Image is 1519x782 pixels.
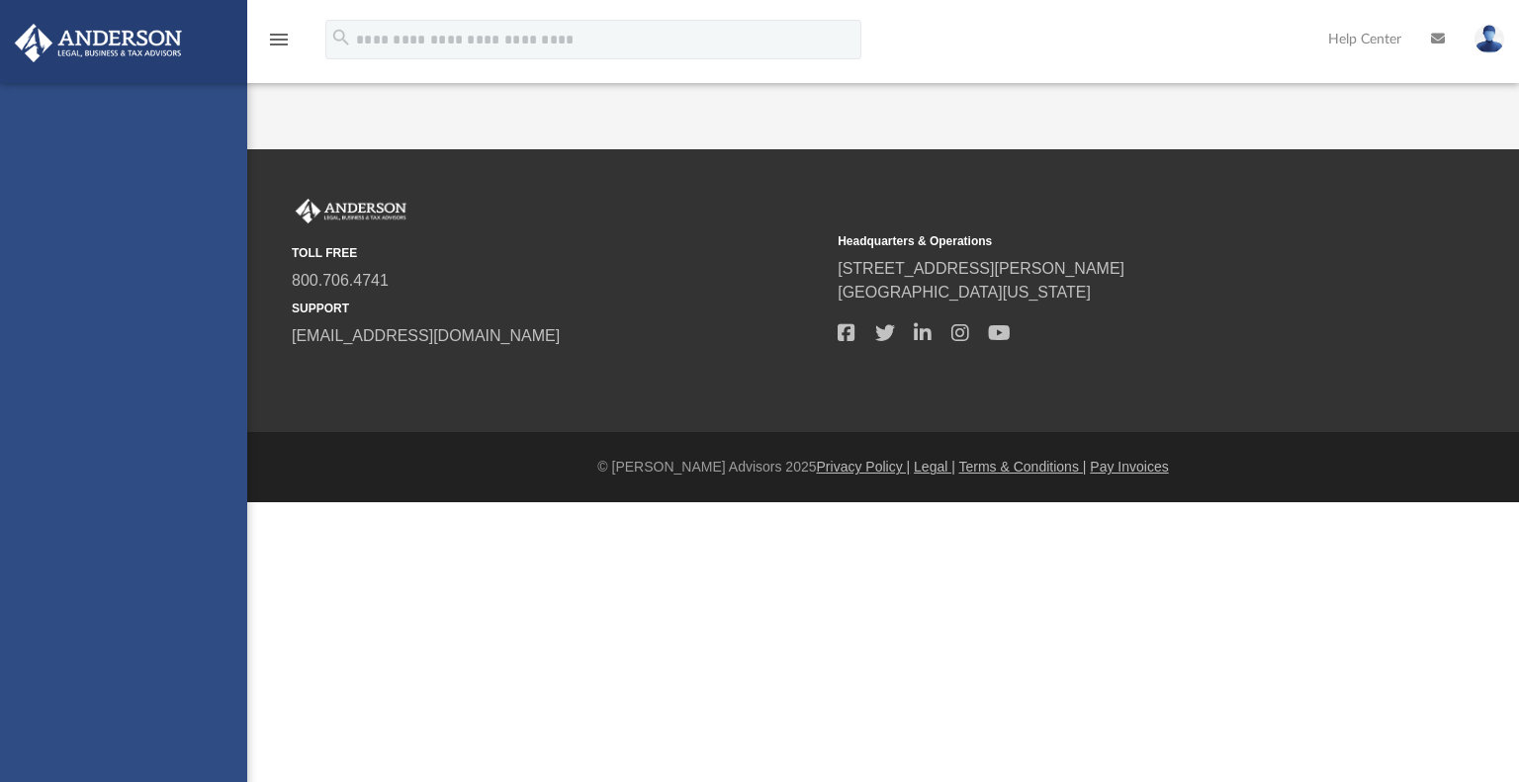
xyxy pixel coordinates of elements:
div: © [PERSON_NAME] Advisors 2025 [247,457,1519,478]
a: Terms & Conditions | [959,459,1087,475]
a: [STREET_ADDRESS][PERSON_NAME] [838,260,1124,277]
img: User Pic [1474,25,1504,53]
i: menu [267,28,291,51]
small: SUPPORT [292,300,824,317]
a: Legal | [914,459,955,475]
small: TOLL FREE [292,244,824,262]
a: Pay Invoices [1090,459,1168,475]
small: Headquarters & Operations [838,232,1370,250]
a: menu [267,38,291,51]
a: [EMAIL_ADDRESS][DOMAIN_NAME] [292,327,560,344]
img: Anderson Advisors Platinum Portal [9,24,188,62]
a: Privacy Policy | [817,459,911,475]
i: search [330,27,352,48]
a: 800.706.4741 [292,272,389,289]
img: Anderson Advisors Platinum Portal [292,199,410,224]
a: [GEOGRAPHIC_DATA][US_STATE] [838,284,1091,301]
